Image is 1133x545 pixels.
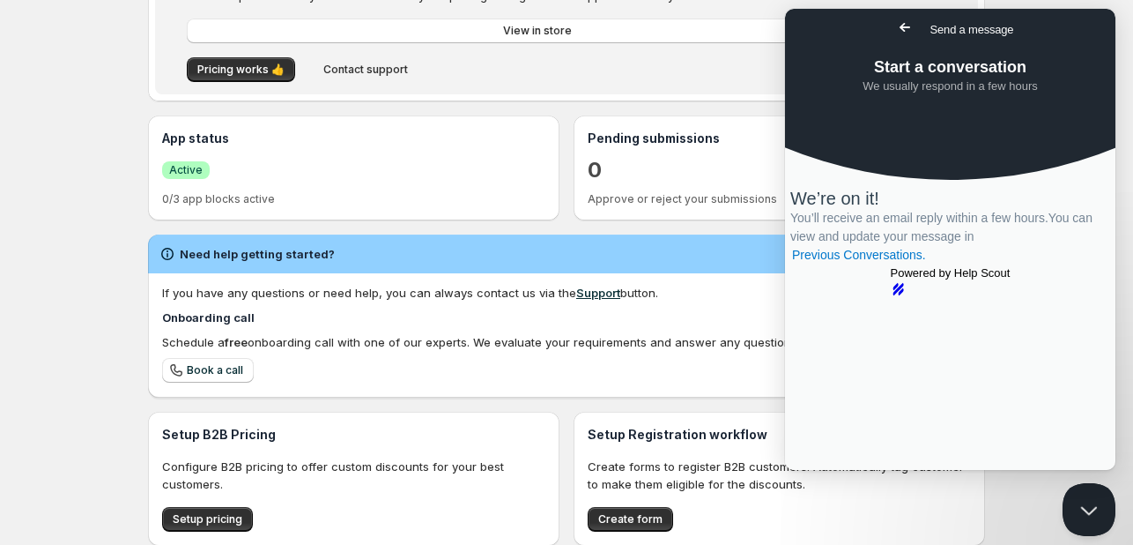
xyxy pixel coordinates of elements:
span: Book a call [187,363,243,377]
iframe: Help Scout Beacon - Close [1063,483,1115,536]
p: Configure B2B pricing to offer custom discounts for your best customers. [162,458,545,493]
button: Contact support [313,57,418,82]
a: View in store [187,19,887,43]
button: Setup pricing [162,507,253,532]
p: Create forms to register B2B customers. Automatically tag customer to make them eligible for the ... [588,458,971,493]
h3: App status [162,130,545,147]
b: free [225,335,248,349]
h3: Setup B2B Pricing [162,426,545,444]
span: Setup pricing [173,512,242,526]
span: Contact support [323,63,408,77]
h3: Setup Registration workflow [588,426,971,444]
a: Support [576,286,620,300]
span: View in store [503,24,572,38]
span: Active [169,163,203,177]
span: Create form [598,512,663,526]
a: 0 [588,156,602,184]
p: Approve or reject your submissions [588,192,971,206]
h2: Need help getting started? [180,245,335,263]
h3: Pending submissions [588,130,971,147]
button: Create form [588,507,673,532]
span: Pricing works 👍 [197,63,285,77]
h4: Onboarding call [162,309,971,326]
div: If you have any questions or need help, you can always contact us via the button. [162,284,971,302]
p: 0/3 app blocks active [162,192,545,206]
button: Pricing works 👍 [187,57,295,82]
iframe: Help Scout Beacon - Live Chat, Contact Form, and Knowledge Base [785,9,1115,470]
a: Book a call [162,358,254,383]
div: Schedule a onboarding call with one of our experts. We evaluate your requirements and answer any ... [162,333,971,351]
a: SuccessActive [162,161,210,179]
